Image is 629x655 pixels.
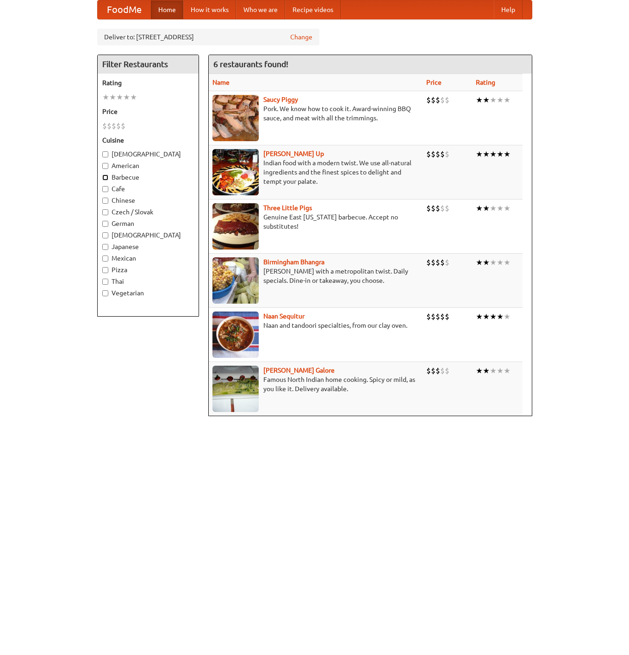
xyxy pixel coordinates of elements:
li: $ [445,312,449,322]
li: ★ [483,312,490,322]
li: ★ [102,92,109,102]
li: ★ [497,312,504,322]
p: [PERSON_NAME] with a metropolitan twist. Daily specials. Dine-in or takeaway, you choose. [212,267,419,285]
li: ★ [476,257,483,268]
li: ★ [490,203,497,213]
input: American [102,163,108,169]
h5: Cuisine [102,136,194,145]
input: [DEMOGRAPHIC_DATA] [102,151,108,157]
li: $ [426,149,431,159]
input: Pizza [102,267,108,273]
li: ★ [483,257,490,268]
input: Chinese [102,198,108,204]
label: Barbecue [102,173,194,182]
input: [DEMOGRAPHIC_DATA] [102,232,108,238]
p: Famous North Indian home cooking. Spicy or mild, as you like it. Delivery available. [212,375,419,393]
li: $ [431,149,436,159]
label: Thai [102,277,194,286]
img: currygalore.jpg [212,366,259,412]
label: Vegetarian [102,288,194,298]
a: Recipe videos [285,0,341,19]
li: ★ [109,92,116,102]
img: naansequitur.jpg [212,312,259,358]
li: ★ [476,149,483,159]
li: ★ [123,92,130,102]
h4: Filter Restaurants [98,55,199,74]
li: $ [445,149,449,159]
p: Genuine East [US_STATE] barbecue. Accept no substitutes! [212,212,419,231]
li: $ [431,312,436,322]
b: Naan Sequitur [263,312,305,320]
a: [PERSON_NAME] Galore [263,367,335,374]
a: Price [426,79,442,86]
img: littlepigs.jpg [212,203,259,250]
li: ★ [490,312,497,322]
label: Czech / Slovak [102,207,194,217]
li: $ [436,366,440,376]
li: $ [431,366,436,376]
label: Mexican [102,254,194,263]
li: ★ [497,95,504,105]
a: Name [212,79,230,86]
li: $ [426,203,431,213]
li: ★ [490,149,497,159]
li: ★ [504,95,511,105]
img: bhangra.jpg [212,257,259,304]
li: $ [426,95,431,105]
li: ★ [504,366,511,376]
li: ★ [483,149,490,159]
li: $ [440,312,445,322]
li: ★ [476,312,483,322]
li: $ [116,121,121,131]
li: $ [426,312,431,322]
label: Pizza [102,265,194,274]
div: Deliver to: [STREET_ADDRESS] [97,29,319,45]
li: $ [426,366,431,376]
li: ★ [504,203,511,213]
li: $ [436,312,440,322]
li: ★ [497,203,504,213]
input: Thai [102,279,108,285]
input: Japanese [102,244,108,250]
li: ★ [130,92,137,102]
input: Mexican [102,256,108,262]
li: $ [436,203,440,213]
a: Saucy Piggy [263,96,298,103]
input: Cafe [102,186,108,192]
li: $ [436,95,440,105]
li: ★ [483,95,490,105]
li: $ [431,257,436,268]
li: $ [436,149,440,159]
li: ★ [476,95,483,105]
a: How it works [183,0,236,19]
li: ★ [497,366,504,376]
li: ★ [497,149,504,159]
li: $ [445,257,449,268]
li: ★ [476,366,483,376]
li: $ [440,366,445,376]
p: Pork. We know how to cook it. Award-winning BBQ sauce, and meat with all the trimmings. [212,104,419,123]
li: ★ [504,257,511,268]
a: Home [151,0,183,19]
a: Who we are [236,0,285,19]
a: Three Little Pigs [263,204,312,212]
li: $ [445,203,449,213]
li: $ [445,95,449,105]
h5: Price [102,107,194,116]
label: [DEMOGRAPHIC_DATA] [102,150,194,159]
a: Birmingham Bhangra [263,258,324,266]
li: $ [436,257,440,268]
a: [PERSON_NAME] Up [263,150,324,157]
li: $ [107,121,112,131]
li: ★ [490,95,497,105]
li: $ [431,95,436,105]
input: Czech / Slovak [102,209,108,215]
li: $ [440,257,445,268]
h5: Rating [102,78,194,87]
label: Japanese [102,242,194,251]
img: saucy.jpg [212,95,259,141]
input: Barbecue [102,175,108,181]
